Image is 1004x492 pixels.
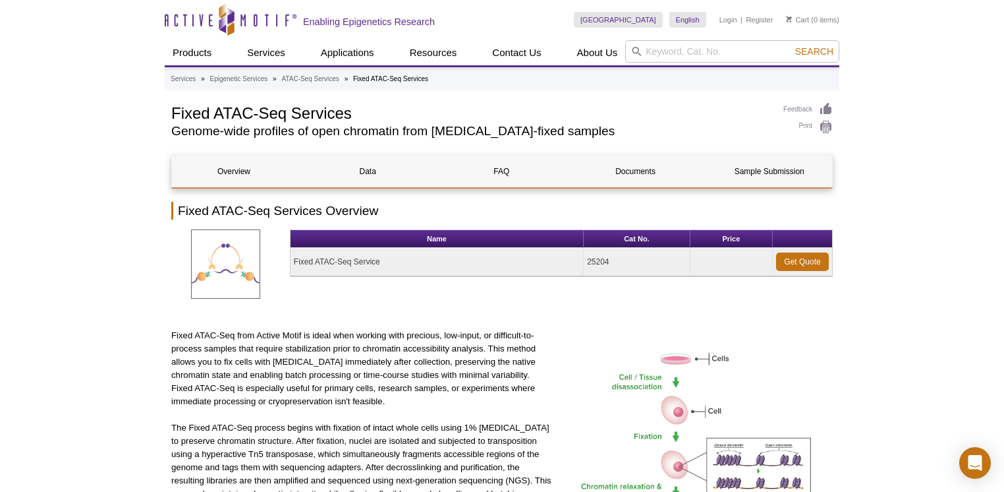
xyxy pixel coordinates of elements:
a: Feedback [783,102,833,117]
button: Search [791,46,837,57]
th: Name [291,230,584,248]
li: » [273,75,277,82]
span: Search [795,46,833,57]
a: Services [239,40,293,65]
th: Price [690,230,773,248]
a: Print [783,120,833,135]
a: Data [306,156,430,187]
li: » [201,75,205,82]
div: Open Intercom Messenger [959,447,991,479]
li: | [740,12,742,28]
a: Overview [172,156,296,187]
input: Keyword, Cat. No. [625,40,839,63]
h2: Fixed ATAC-Seq Services Overview [171,202,833,220]
td: Fixed ATAC-Seq Service [291,248,584,276]
h1: Fixed ATAC-Seq Services [171,102,770,122]
li: » [345,75,349,82]
img: Fixed ATAC-Seq Service [191,230,260,299]
h2: Genome-wide profiles of open chromatin from [MEDICAL_DATA]-fixed samples [171,125,770,137]
h2: Enabling Epigenetics Research [303,16,435,28]
a: Services [171,73,196,85]
a: FAQ [439,156,563,187]
a: Get Quote [776,253,829,271]
a: Login [719,15,737,24]
a: About Us [569,40,626,65]
th: Cat No. [584,230,690,248]
p: Fixed ATAC-Seq from Active Motif is ideal when working with precious, low-input, or difficult-to-... [171,329,551,408]
li: (0 items) [786,12,839,28]
a: ATAC-Seq Services [281,73,339,85]
a: Documents [574,156,698,187]
img: Your Cart [786,16,792,22]
td: 25204 [584,248,690,276]
a: Contact Us [484,40,549,65]
a: Applications [313,40,382,65]
a: Products [165,40,219,65]
a: Cart [786,15,809,24]
a: Sample Submission [708,156,831,187]
a: [GEOGRAPHIC_DATA] [574,12,663,28]
a: Epigenetic Services [209,73,267,85]
a: Register [746,15,773,24]
a: Resources [402,40,465,65]
li: Fixed ATAC-Seq Services [353,75,428,82]
a: English [669,12,706,28]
